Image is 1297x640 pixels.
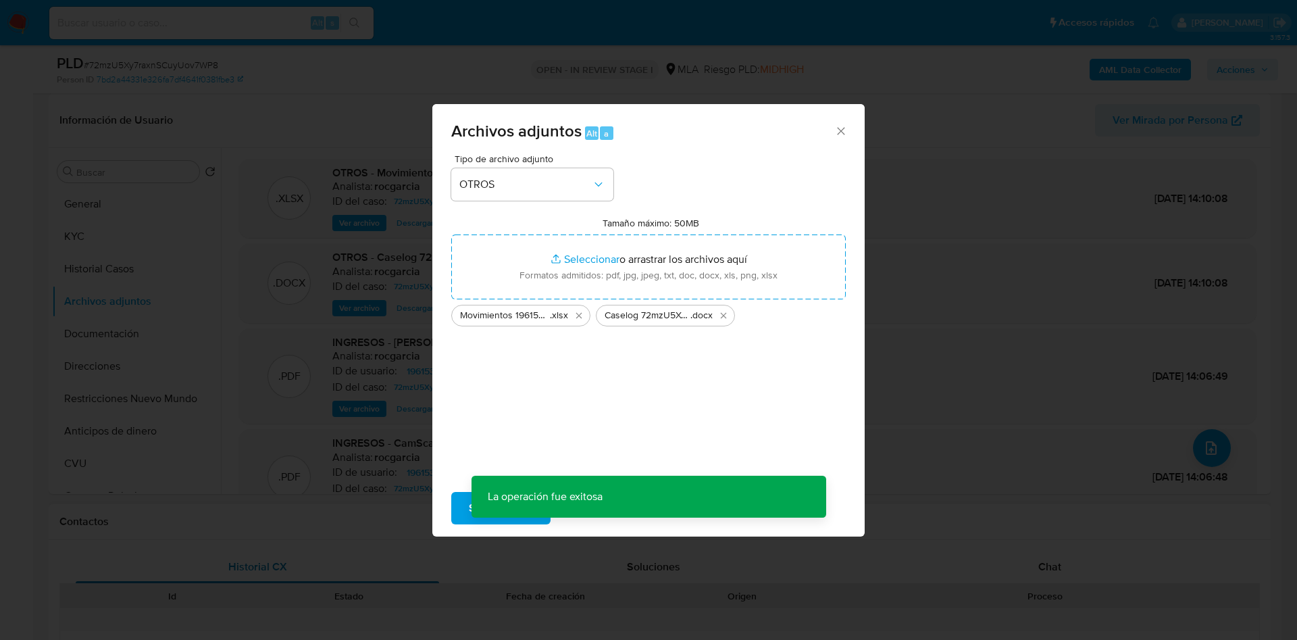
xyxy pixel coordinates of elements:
[574,493,617,523] span: Cancelar
[451,299,846,326] ul: Archivos seleccionados
[460,309,550,322] span: Movimientos 196153791
[455,154,617,164] span: Tipo de archivo adjunto
[451,119,582,143] span: Archivos adjuntos
[469,493,533,523] span: Subir archivo
[603,217,699,229] label: Tamaño máximo: 50MB
[834,124,846,137] button: Cerrar
[451,168,613,201] button: OTROS
[571,307,587,324] button: Eliminar Movimientos 196153791.xlsx
[472,476,619,518] p: La operación fue exitosa
[550,309,568,322] span: .xlsx
[459,178,592,191] span: OTROS
[690,309,713,322] span: .docx
[605,309,690,322] span: Caselog 72mzU5Xy7raxnSCuyUov7WP8 - 196153791
[715,307,732,324] button: Eliminar Caselog 72mzU5Xy7raxnSCuyUov7WP8 - 196153791.docx
[451,492,551,524] button: Subir archivo
[604,127,609,140] span: a
[586,127,597,140] span: Alt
